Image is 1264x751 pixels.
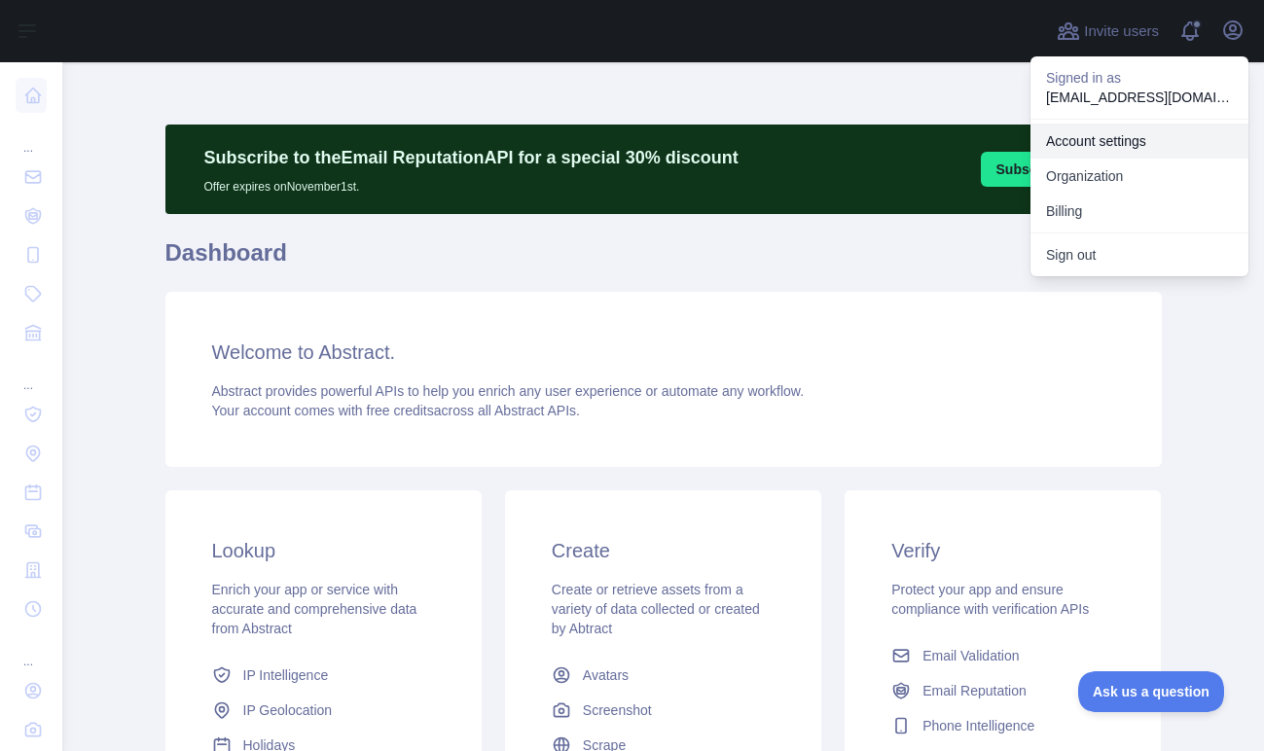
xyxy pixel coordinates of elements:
span: Phone Intelligence [922,716,1034,735]
button: Subscribe [DATE] [981,152,1127,187]
a: Avatars [544,658,782,693]
span: free credits [367,403,434,418]
a: IP Intelligence [204,658,443,693]
div: ... [16,354,47,393]
a: Email Validation [884,638,1122,673]
span: Email Validation [922,646,1019,665]
h3: Create [552,537,775,564]
h3: Welcome to Abstract. [212,339,1115,366]
a: Phone Intelligence [884,708,1122,743]
div: ... [16,630,47,669]
span: IP Geolocation [243,700,333,720]
span: Email Reputation [922,681,1027,700]
h3: Lookup [212,537,435,564]
span: Screenshot [583,700,652,720]
span: Enrich your app or service with accurate and comprehensive data from Abstract [212,582,417,636]
h3: Verify [891,537,1114,564]
p: Signed in as [1046,68,1233,88]
a: Account settings [1030,124,1248,159]
p: [EMAIL_ADDRESS][DOMAIN_NAME] [1046,88,1233,107]
p: Offer expires on November 1st. [204,171,739,195]
span: Protect your app and ensure compliance with verification APIs [891,582,1089,617]
p: Subscribe to the Email Reputation API for a special 30 % discount [204,144,739,171]
a: Screenshot [544,693,782,728]
span: Avatars [583,665,629,685]
iframe: Toggle Customer Support [1078,671,1225,712]
span: Invite users [1084,20,1159,43]
button: Invite users [1053,16,1163,47]
span: Abstract provides powerful APIs to help you enrich any user experience or automate any workflow. [212,383,805,399]
a: IP Geolocation [204,693,443,728]
span: Your account comes with across all Abstract APIs. [212,403,580,418]
div: ... [16,117,47,156]
span: Create or retrieve assets from a variety of data collected or created by Abtract [552,582,760,636]
a: Email Reputation [884,673,1122,708]
button: Sign out [1030,237,1248,272]
a: Organization [1030,159,1248,194]
span: IP Intelligence [243,665,329,685]
h1: Dashboard [165,237,1162,284]
button: Billing [1030,194,1248,229]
